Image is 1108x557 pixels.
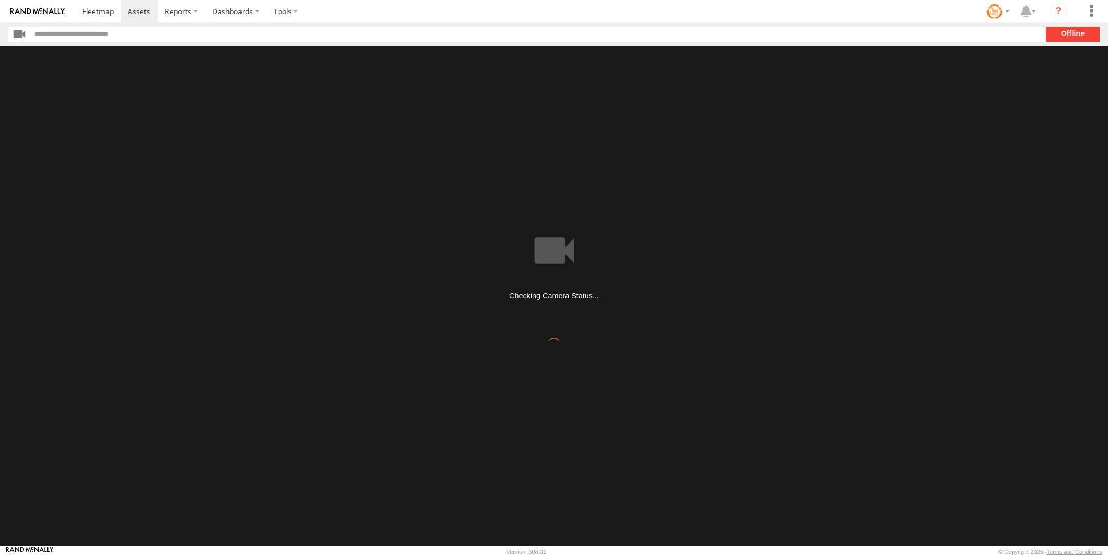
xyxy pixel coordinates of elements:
i: ? [1050,3,1067,20]
div: Tommy Stauffer [983,4,1013,19]
a: Visit our Website [6,547,54,557]
img: rand-logo.svg [10,8,65,15]
a: Terms and Conditions [1047,549,1102,555]
div: © Copyright 2025 - [998,549,1102,555]
div: Version: 308.01 [507,549,546,555]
